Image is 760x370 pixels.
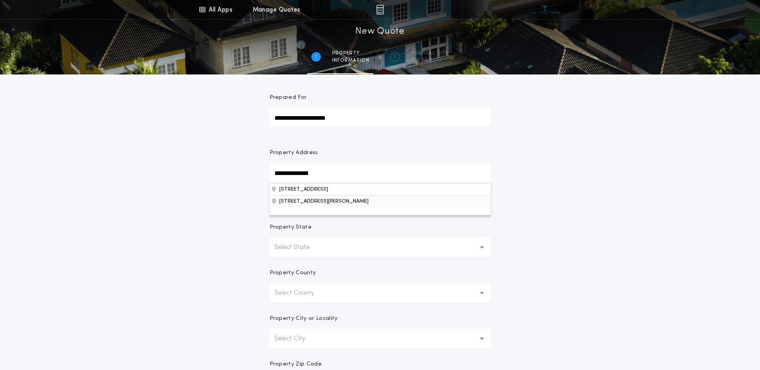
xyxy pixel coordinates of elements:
p: Property Zip Code [270,360,322,368]
button: Select City [270,329,491,348]
p: Select County [274,288,327,298]
img: vs-icon [530,6,560,14]
span: Transaction [411,50,449,56]
p: Select City [274,334,318,344]
button: Select County [270,284,491,303]
button: Select State [270,238,491,257]
input: Prepared For [270,108,491,127]
p: Property City or Locality [270,315,338,323]
h2: 1 [315,54,317,60]
p: Select State [274,243,323,252]
h2: 2 [393,54,396,60]
button: Property Address[STREET_ADDRESS][PERSON_NAME] [270,183,491,195]
p: Property County [270,269,316,277]
p: Prepared For [270,94,307,102]
span: details [411,57,449,64]
p: Property Address [270,149,491,157]
h1: New Quote [355,25,404,38]
button: Property Address[STREET_ADDRESS] [270,195,491,207]
span: Property [332,50,369,56]
img: img [376,5,384,14]
span: information [332,57,369,64]
p: Property State [270,223,312,231]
